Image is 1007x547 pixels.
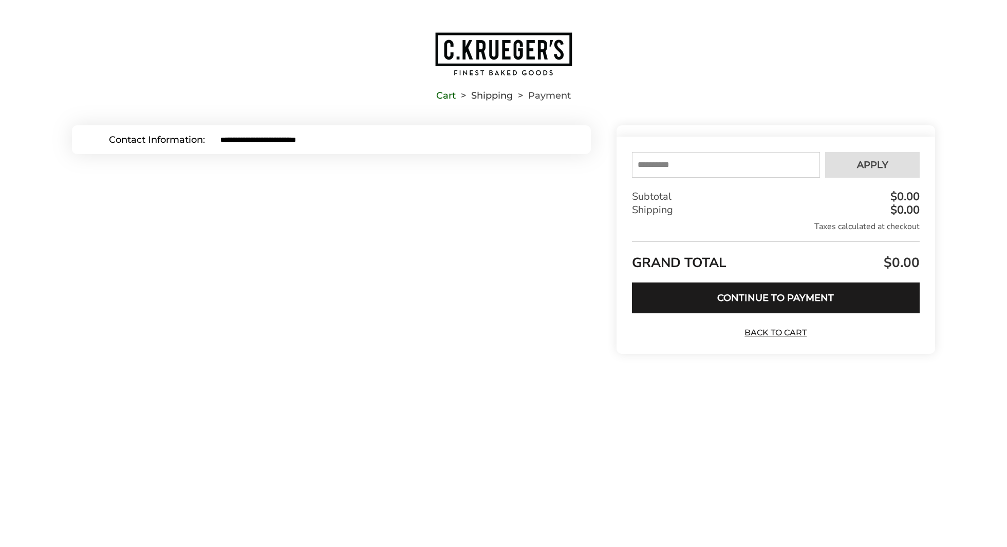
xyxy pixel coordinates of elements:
[528,92,571,99] span: Payment
[72,31,935,77] a: Go to home page
[632,203,920,217] div: Shipping
[632,282,920,313] button: Continue to Payment
[456,92,513,99] li: Shipping
[632,221,920,232] div: Taxes calculated at checkout
[888,191,920,202] div: $0.00
[888,204,920,216] div: $0.00
[881,254,920,272] span: $0.00
[436,92,456,99] a: Cart
[825,152,920,178] button: Apply
[109,135,220,144] div: Contact Information:
[434,31,573,77] img: C.KRUEGER'S
[632,190,920,203] div: Subtotal
[740,327,812,338] a: Back to Cart
[220,135,554,144] input: E-mail
[632,241,920,275] div: GRAND TOTAL
[857,160,888,169] span: Apply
